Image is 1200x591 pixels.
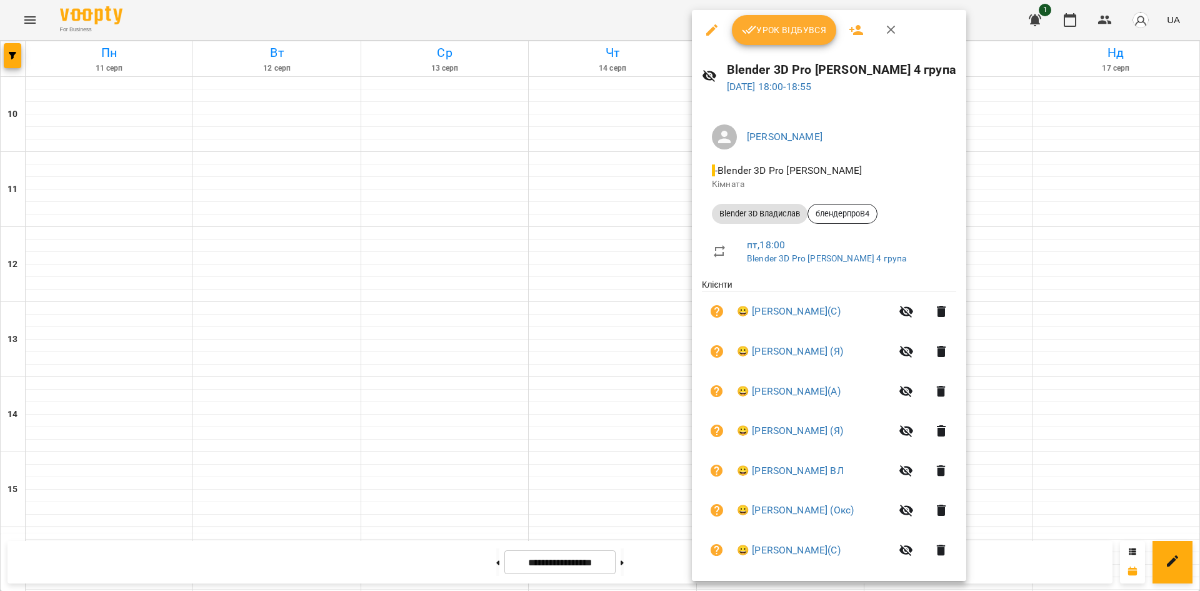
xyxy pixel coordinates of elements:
button: Візит ще не сплачено. Додати оплату? [702,336,732,366]
p: Кімната [712,178,946,191]
a: 😀 [PERSON_NAME](С) [737,543,841,558]
button: Візит ще не сплачено. Додати оплату? [702,535,732,565]
button: Візит ще не сплачено. Додати оплату? [702,495,732,525]
a: 😀 [PERSON_NAME] ВЛ [737,463,844,478]
button: Візит ще не сплачено. Додати оплату? [702,416,732,446]
a: Blender 3D Pro [PERSON_NAME] 4 група [747,253,906,263]
h6: Blender 3D Pro [PERSON_NAME] 4 група [727,60,956,79]
a: [DATE] 18:00-18:55 [727,81,812,93]
a: 😀 [PERSON_NAME](А) [737,384,841,399]
button: Візит ще не сплачено. Додати оплату? [702,376,732,407]
div: блендерпроВ4 [807,204,877,224]
span: Урок відбувся [742,23,827,38]
a: пт , 18:00 [747,239,785,251]
button: Візит ще не сплачено. Додати оплату? [702,456,732,486]
span: - Blender 3D Pro [PERSON_NAME] [712,164,864,176]
a: 😀 [PERSON_NAME] (Окс) [737,503,854,518]
button: Візит ще не сплачено. Додати оплату? [702,296,732,326]
span: блендерпроВ4 [808,208,877,220]
a: [PERSON_NAME] [747,131,822,143]
button: Урок відбувся [732,15,837,45]
span: Blender 3D Владислав [712,208,807,220]
a: 😀 [PERSON_NAME] (Я) [737,423,843,438]
a: 😀 [PERSON_NAME] (Я) [737,344,843,359]
a: 😀 [PERSON_NAME](С) [737,304,841,319]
